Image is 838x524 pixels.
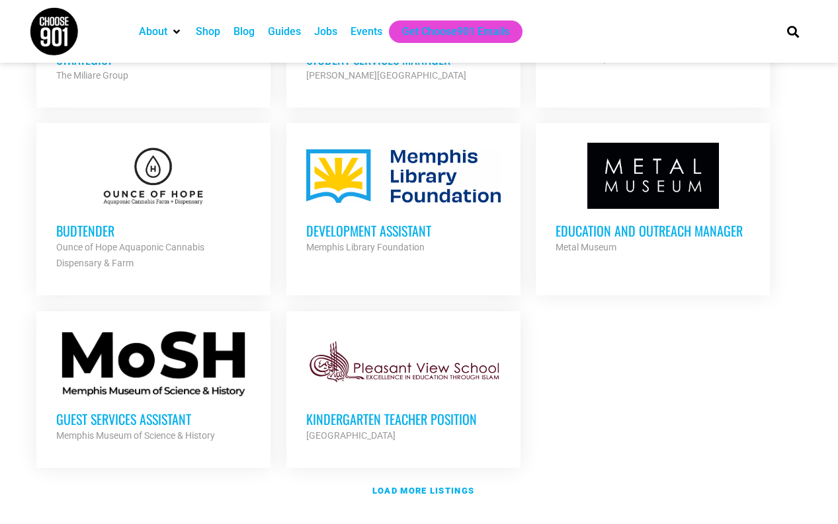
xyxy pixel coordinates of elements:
a: Kindergarten Teacher Position [GEOGRAPHIC_DATA] [286,311,521,463]
strong: Memphis Museum of Science & History [56,430,215,441]
h3: Kindergarten Teacher Position [306,410,501,428]
a: Guest Services Assistant Memphis Museum of Science & History [36,311,271,463]
a: Get Choose901 Emails [402,24,509,40]
strong: Load more listings [372,486,474,496]
div: Search [782,20,804,42]
strong: Ounce of Hope Aquaponic Cannabis Dispensary & Farm [56,242,204,268]
a: Development Assistant Memphis Library Foundation [286,123,521,275]
a: Blog [233,24,255,40]
a: About [139,24,167,40]
nav: Main nav [132,20,765,43]
h3: Guest Services Assistant [56,410,251,428]
strong: Oasis of Hope [556,53,613,63]
a: Education and Outreach Manager Metal Museum [536,123,770,275]
h3: Education and Outreach Manager [556,222,750,239]
a: Load more listings [29,476,810,506]
a: Events [351,24,382,40]
h3: Budtender [56,222,251,239]
a: Shop [196,24,220,40]
div: About [132,20,189,43]
strong: Memphis Library Foundation [306,242,425,252]
a: Guides [268,24,301,40]
a: Budtender Ounce of Hope Aquaponic Cannabis Dispensary & Farm [36,123,271,291]
strong: [GEOGRAPHIC_DATA] [306,430,396,441]
strong: [PERSON_NAME][GEOGRAPHIC_DATA] [306,70,466,81]
strong: The Miliare Group [56,70,128,81]
a: Jobs [314,24,337,40]
strong: Metal Museum [556,242,616,252]
h3: Development Assistant [306,222,501,239]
